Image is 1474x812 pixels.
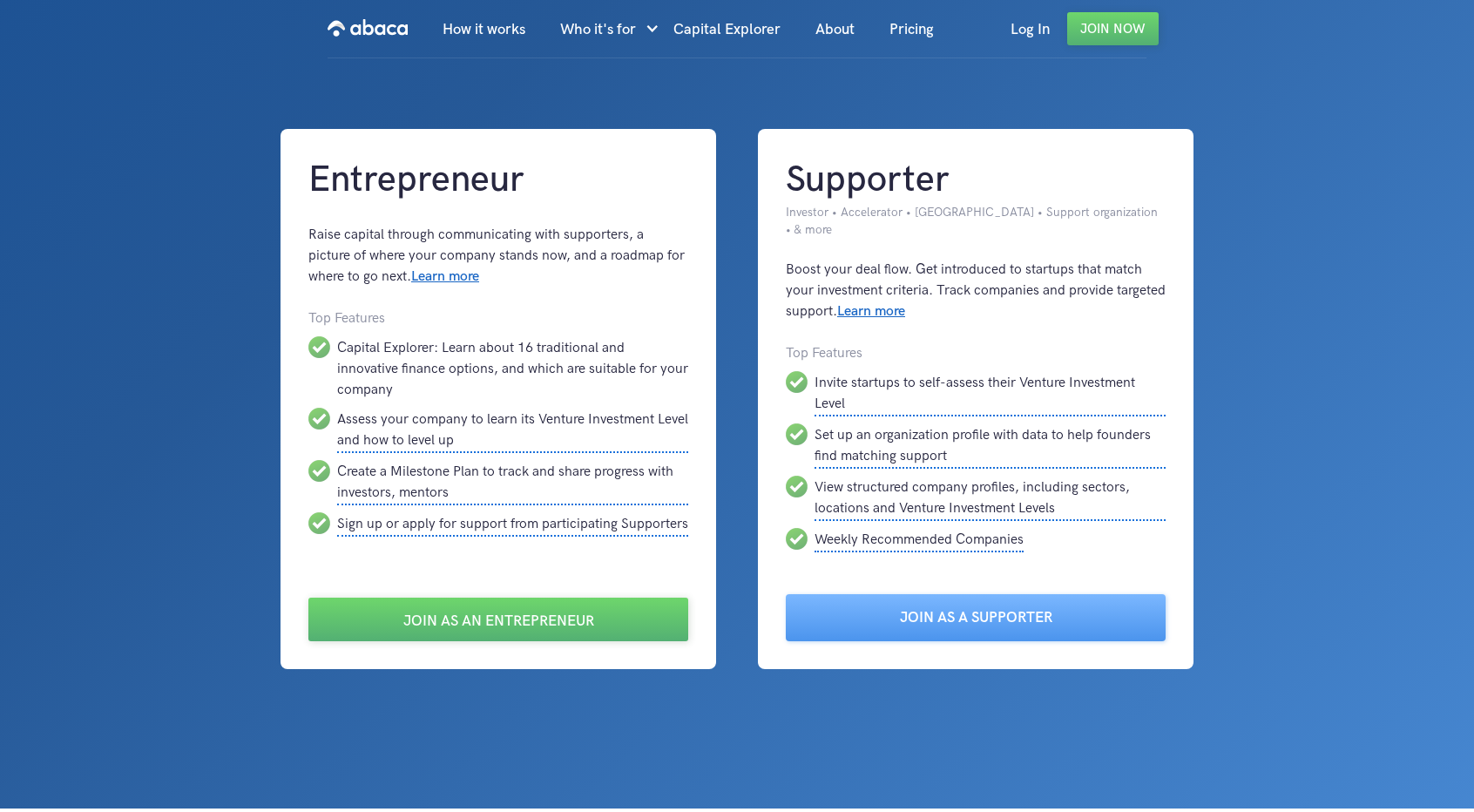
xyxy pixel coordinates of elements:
[786,260,1166,322] div: Boost your deal flow. Get introduced to startups that match your investment criteria. Track compa...
[786,594,1166,641] a: Join as a Supporter
[328,14,408,42] img: Abaca logo
[308,308,688,329] div: Top Features
[786,157,1166,204] h1: Supporter
[411,268,479,285] a: Learn more
[815,423,1166,469] div: Set up an organization profile with data to help founders find matching support
[308,598,688,641] a: Join as an Entrepreneur
[1067,12,1159,45] a: Join Now
[337,460,688,505] div: Create a Milestone Plan to track and share progress with investors, mentors
[815,371,1166,416] div: Invite startups to self-assess their Venture Investment Level
[337,512,688,537] div: Sign up or apply for support from participating Supporters
[337,408,688,453] div: Assess your company to learn its Venture Investment Level and how to level up
[815,476,1166,521] div: View structured company profiles, including sectors, locations and Venture Investment Levels
[337,336,688,401] div: Capital Explorer: Learn about 16 traditional and innovative finance options, and which are suitab...
[308,157,688,204] h1: Entrepreneur
[837,303,905,320] a: Learn more
[786,204,1166,239] div: Investor • Accelerator • [GEOGRAPHIC_DATA] • Support organization • & more
[815,528,1024,552] div: Weekly Recommended Companies
[786,343,1166,364] div: Top Features
[308,225,688,288] div: Raise capital through communicating with supporters, a picture of where your company stands now, ...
